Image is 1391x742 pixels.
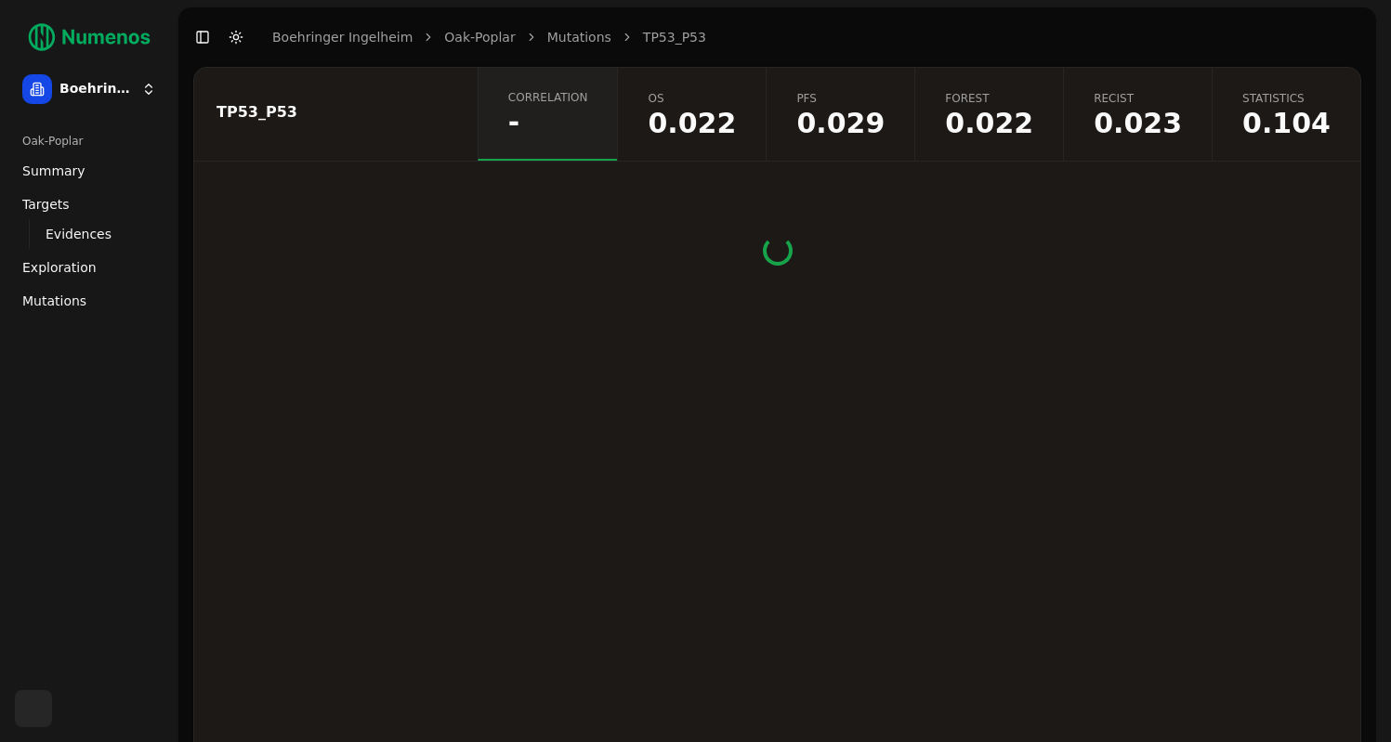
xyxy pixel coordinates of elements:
a: Evidences [38,221,141,247]
a: Forest0.022 [914,68,1063,161]
a: Exploration [15,253,164,282]
a: Recist0.023 [1063,68,1212,161]
a: Correlation- [478,68,618,161]
span: PFS [796,91,885,106]
span: Evidences [46,225,112,243]
img: Numenos [15,15,164,59]
span: 0.104 [1242,110,1331,137]
span: Recist [1094,91,1182,106]
button: Boehringer Ingelheim [15,67,164,111]
span: Correlation [508,90,588,105]
span: Mutations [22,292,86,310]
span: Statistics [1242,91,1331,106]
span: OS [648,91,736,106]
span: 0.022 [648,110,736,137]
span: Exploration [22,258,97,277]
a: Boehringer Ingelheim [272,28,413,46]
a: Mutations [15,286,164,316]
a: PFS0.029 [766,68,914,161]
a: Oak-Poplar [444,28,515,46]
a: Summary [15,156,164,186]
nav: breadcrumb [272,28,706,46]
span: - [508,109,588,137]
span: 0.022 [945,110,1033,137]
span: 0.023 [1094,110,1182,137]
span: Targets [22,195,70,214]
div: Oak-Poplar [15,126,164,156]
a: OS0.022 [617,68,766,161]
button: Toggle Sidebar [190,24,216,50]
span: Forest [945,91,1033,106]
button: Toggle Dark Mode [223,24,249,50]
span: Summary [22,162,85,180]
a: Statistics0.104 [1212,68,1360,161]
span: Boehringer Ingelheim [59,81,134,98]
a: Mutations [547,28,611,46]
span: 0.029 [796,110,885,137]
a: Targets [15,189,164,219]
div: TP53_P53 [217,105,450,120]
a: TP53_P53 [643,28,706,46]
